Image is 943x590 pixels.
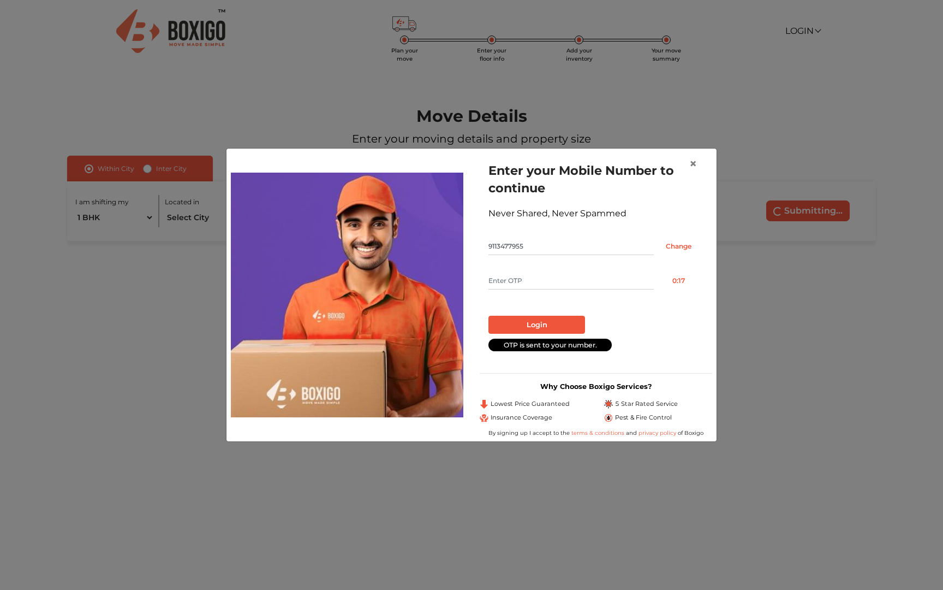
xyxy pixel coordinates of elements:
h3: Why Choose Boxigo Services? [480,382,712,391]
div: By signing up I accept to the and of Boxigo [480,429,712,437]
a: terms & conditions [571,429,626,436]
span: Insurance Coverage [491,413,552,422]
a: privacy policy [637,429,678,436]
span: Pest & Fire Control [615,413,672,422]
input: Enter OTP [488,272,654,290]
h1: Enter your Mobile Number to continue [488,162,703,197]
input: Change [654,238,703,255]
button: Close [681,149,706,179]
button: Login [488,316,585,334]
span: Lowest Price Guaranteed [491,399,570,409]
div: OTP is sent to your number. [488,339,612,351]
span: × [689,156,697,172]
div: Never Shared, Never Spammed [488,207,703,220]
span: 5 Star Rated Service [615,399,678,409]
input: Mobile No [488,238,654,255]
img: relocation-img [231,173,463,417]
button: 0:17 [654,272,703,290]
